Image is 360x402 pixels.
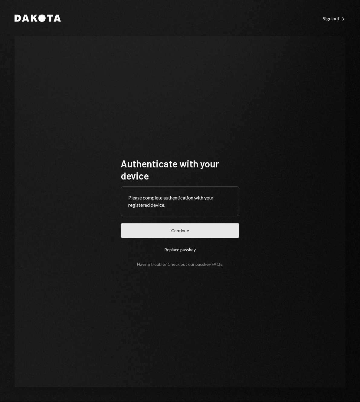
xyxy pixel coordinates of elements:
[323,15,345,21] a: Sign out
[121,242,239,257] button: Replace passkey
[195,262,222,267] a: passkey FAQs
[137,262,223,267] div: Having trouble? Check out our .
[121,157,239,182] h1: Authenticate with your device
[128,194,232,209] div: Please complete authentication with your registered device.
[121,223,239,238] button: Continue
